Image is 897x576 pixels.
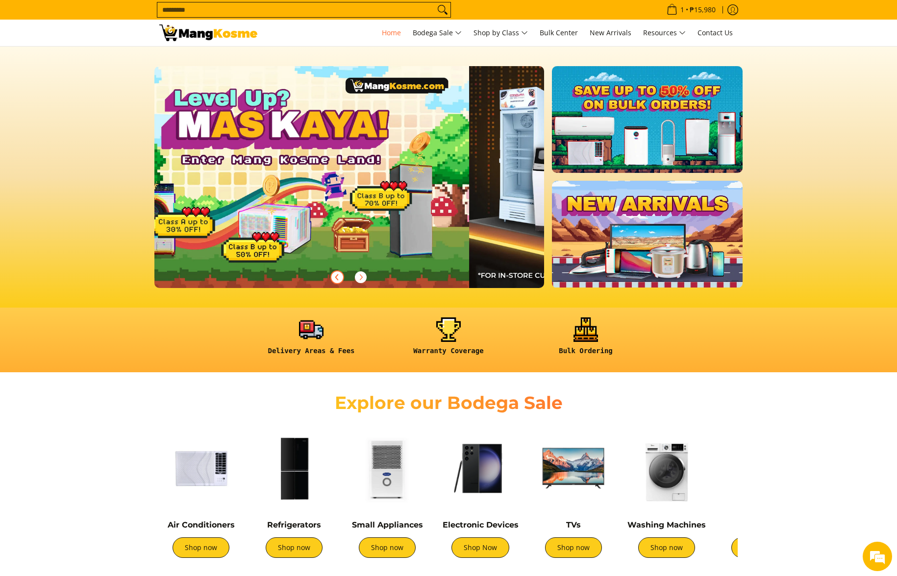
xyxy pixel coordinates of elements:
[435,2,450,17] button: Search
[267,520,321,529] a: Refrigerators
[451,537,509,558] a: Shop Now
[359,537,416,558] a: Shop now
[377,20,406,46] a: Home
[168,520,235,529] a: Air Conditioners
[522,317,649,363] a: <h6><strong>Bulk Ordering</strong></h6>
[159,427,243,510] img: Air Conditioners
[5,267,187,302] textarea: Type your message and click 'Submit'
[161,5,184,28] div: Minimize live chat window
[625,427,708,510] img: Washing Machines
[532,427,615,510] img: TVs
[408,20,467,46] a: Bodega Sale
[627,520,706,529] a: Washing Machines
[693,20,738,46] a: Contact Us
[698,28,733,37] span: Contact Us
[590,28,631,37] span: New Arrivals
[731,537,788,558] a: Shop now
[385,317,512,363] a: <h6><strong>Warranty Coverage</strong></h6>
[443,520,519,529] a: Electronic Devices
[248,317,375,363] a: <h6><strong>Delivery Areas & Fees</strong></h6>
[267,20,738,46] nav: Main Menu
[638,20,691,46] a: Resources
[159,24,257,41] img: Mang Kosme: Your Home Appliances Warehouse Sale Partner!
[346,427,429,510] img: Small Appliances
[679,6,686,13] span: 1
[350,266,372,288] button: Next
[643,27,686,39] span: Resources
[585,20,636,46] a: New Arrivals
[473,27,528,39] span: Shop by Class
[566,520,581,529] a: TVs
[173,537,229,558] a: Shop now
[688,6,717,13] span: ₱15,980
[382,28,401,37] span: Home
[352,520,423,529] a: Small Appliances
[51,55,165,68] div: Leave a message
[540,28,578,37] span: Bulk Center
[326,266,348,288] button: Previous
[638,537,695,558] a: Shop now
[306,392,591,414] h2: Explore our Bodega Sale
[144,302,178,315] em: Submit
[545,537,602,558] a: Shop now
[718,427,801,510] img: Cookers
[83,66,504,304] a: More
[439,427,522,510] img: Electronic Devices
[252,427,336,510] img: Refrigerators
[469,20,533,46] a: Shop by Class
[21,123,171,222] span: We are offline. Please leave us a message.
[535,20,583,46] a: Bulk Center
[413,27,462,39] span: Bodega Sale
[266,537,323,558] a: Shop now
[664,4,719,15] span: •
